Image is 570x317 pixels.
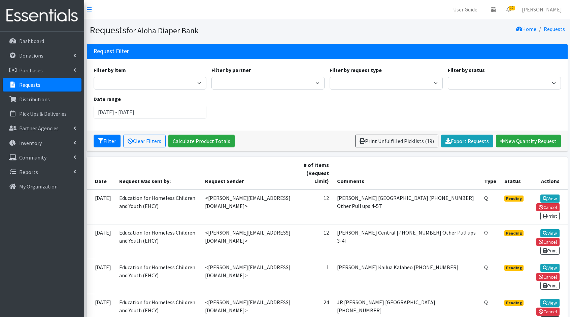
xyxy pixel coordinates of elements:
[19,67,43,74] p: Purchases
[126,26,199,35] small: for Aloha Diaper Bank
[19,96,50,103] p: Distributions
[90,24,325,36] h1: Requests
[94,106,207,118] input: January 1, 2011 - December 31, 2011
[333,259,480,294] td: [PERSON_NAME] Kailua Kalaheo [PHONE_NUMBER]
[94,95,121,103] label: Date range
[496,135,561,147] a: New Quantity Request
[87,189,115,224] td: [DATE]
[19,183,58,190] p: My Organization
[3,93,81,106] a: Distributions
[484,195,488,201] abbr: Quantity
[441,135,493,147] a: Export Requests
[504,300,524,306] span: Pending
[355,135,438,147] a: Print Unfulfilled Picklists (19)
[3,78,81,92] a: Requests
[448,66,485,74] label: Filter by status
[516,26,536,32] a: Home
[544,26,565,32] a: Requests
[333,224,480,259] td: [PERSON_NAME] Central [PHONE_NUMBER] Other Pull ups 3-4T
[295,157,333,189] th: # of Items (Request Limit)
[516,3,567,16] a: [PERSON_NAME]
[201,259,295,294] td: <[PERSON_NAME][EMAIL_ADDRESS][DOMAIN_NAME]>
[529,157,568,189] th: Actions
[504,196,524,202] span: Pending
[115,224,201,259] td: Education for Homeless Children and Youth (EHCY)
[19,110,67,117] p: Pick Ups & Deliveries
[536,308,560,316] a: Cancel
[3,136,81,150] a: Inventory
[87,157,115,189] th: Date
[94,135,121,147] button: Filter
[3,121,81,135] a: Partner Agencies
[333,157,480,189] th: Comments
[201,224,295,259] td: <[PERSON_NAME][EMAIL_ADDRESS][DOMAIN_NAME]>
[480,157,500,189] th: Type
[540,229,560,237] a: View
[295,259,333,294] td: 1
[3,165,81,179] a: Reports
[3,34,81,48] a: Dashboard
[94,48,129,55] h3: Request Filter
[87,259,115,294] td: [DATE]
[211,66,251,74] label: Filter by partner
[201,189,295,224] td: <[PERSON_NAME][EMAIL_ADDRESS][DOMAIN_NAME]>
[540,264,560,272] a: View
[3,107,81,120] a: Pick Ups & Deliveries
[115,157,201,189] th: Request was sent by:
[330,66,382,74] label: Filter by request type
[115,259,201,294] td: Education for Homeless Children and Youth (EHCY)
[19,38,44,44] p: Dashboard
[536,203,560,211] a: Cancel
[484,229,488,236] abbr: Quantity
[540,195,560,203] a: View
[3,4,81,27] img: HumanEssentials
[504,265,524,271] span: Pending
[19,81,40,88] p: Requests
[295,189,333,224] td: 12
[201,157,295,189] th: Request Sender
[3,49,81,62] a: Donations
[504,230,524,236] span: Pending
[509,6,515,10] span: 19
[19,169,38,175] p: Reports
[87,224,115,259] td: [DATE]
[540,247,560,255] a: Print
[3,180,81,193] a: My Organization
[484,299,488,306] abbr: Quantity
[536,273,560,281] a: Cancel
[448,3,483,16] a: User Guide
[168,135,235,147] a: Calculate Product Totals
[484,264,488,271] abbr: Quantity
[333,189,480,224] td: [PERSON_NAME] [GEOGRAPHIC_DATA] [PHONE_NUMBER] Other Pull ups 4-5T
[19,125,59,132] p: Partner Agencies
[536,238,560,246] a: Cancel
[123,135,166,147] a: Clear Filters
[500,157,529,189] th: Status
[94,66,126,74] label: Filter by item
[540,212,560,220] a: Print
[19,52,43,59] p: Donations
[501,3,516,16] a: 19
[19,154,46,161] p: Community
[540,299,560,307] a: View
[3,151,81,164] a: Community
[19,140,42,146] p: Inventory
[540,282,560,290] a: Print
[295,224,333,259] td: 12
[3,64,81,77] a: Purchases
[115,189,201,224] td: Education for Homeless Children and Youth (EHCY)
